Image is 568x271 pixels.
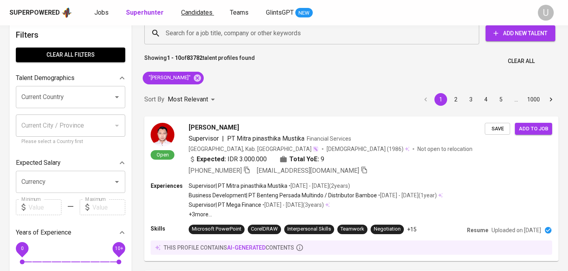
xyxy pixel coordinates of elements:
[505,54,538,69] button: Clear All
[126,9,164,16] b: Superhunter
[545,93,557,106] button: Go to next page
[266,9,294,16] span: GlintsGPT
[189,155,267,164] div: IDR 3.000.000
[197,155,226,164] b: Expected:
[289,155,319,164] b: Total YoE:
[189,201,261,209] p: Supervisor | PT Mega Finance
[111,176,122,187] button: Open
[251,225,278,233] div: CorelDRAW
[153,151,172,158] span: Open
[16,70,125,86] div: Talent Demographics
[16,228,71,237] p: Years of Experience
[189,210,443,218] p: +3 more ...
[480,93,492,106] button: Go to page 4
[61,7,72,19] img: app logo
[374,225,401,233] div: Negotiation
[16,158,61,168] p: Expected Salary
[510,95,522,103] div: …
[126,8,165,18] a: Superhunter
[227,135,304,142] span: PT Mitra pinasthika Mustika
[22,50,119,60] span: Clear All filters
[312,146,319,152] img: magic_wand.svg
[192,225,241,233] div: Microsoft PowerPoint
[508,56,535,66] span: Clear All
[16,48,125,62] button: Clear All filters
[151,123,174,147] img: 28ee99e95fd5a02893be50eb044be9b4.jpg
[189,145,319,153] div: [GEOGRAPHIC_DATA], Kab. [GEOGRAPHIC_DATA]
[16,225,125,240] div: Years of Experience
[407,225,417,233] p: +15
[257,167,359,174] span: [EMAIL_ADDRESS][DOMAIN_NAME]
[266,8,313,18] a: GlintsGPT NEW
[168,92,218,107] div: Most Relevant
[307,135,351,142] span: Financial Services
[287,225,331,233] div: Interpersonal Skills
[10,8,60,17] div: Superpowered
[144,95,164,104] p: Sort By
[187,55,203,61] b: 83782
[230,9,249,16] span: Teams
[515,123,552,135] button: Add to job
[181,9,212,16] span: Candidates
[538,5,554,21] div: U
[94,9,109,16] span: Jobs
[143,74,195,82] span: "[PERSON_NAME]"
[16,73,75,83] p: Talent Demographics
[189,191,377,199] p: Business Development | PT Benteng Persada Multindo / Distributor Bamboe
[189,182,287,190] p: Supervisor | PT Mitra pinasthika Mustika
[465,93,477,106] button: Go to page 3
[92,199,125,215] input: Value
[115,246,123,251] span: 10+
[144,116,558,261] a: Open[PERSON_NAME]Supervisor|PT Mitra pinasthika MustikaFinancial Services[GEOGRAPHIC_DATA], Kab. ...
[377,191,437,199] p: • [DATE] - [DATE] ( 1 year )
[151,225,189,233] p: Skills
[189,167,242,174] span: [PHONE_NUMBER]
[287,182,350,190] p: • [DATE] - [DATE] ( 2 years )
[10,7,72,19] a: Superpoweredapp logo
[167,55,181,61] b: 1 - 10
[519,124,548,134] span: Add to job
[189,123,239,132] span: [PERSON_NAME]
[16,155,125,171] div: Expected Salary
[227,244,266,251] span: AI-generated
[295,9,313,17] span: NEW
[525,93,542,106] button: Go to page 1000
[449,93,462,106] button: Go to page 2
[327,145,409,153] div: (1986)
[492,29,549,38] span: Add New Talent
[222,134,224,143] span: |
[151,182,189,190] p: Experiences
[143,72,204,84] div: "[PERSON_NAME]"
[181,8,214,18] a: Candidates
[340,225,364,233] div: Teamwork
[21,246,23,251] span: 0
[94,8,110,18] a: Jobs
[189,135,219,142] span: Supervisor
[417,145,472,153] p: Not open to relocation
[321,155,324,164] span: 9
[111,92,122,103] button: Open
[29,199,61,215] input: Value
[168,95,208,104] p: Most Relevant
[261,201,324,209] p: • [DATE] - [DATE] ( 3 years )
[21,138,120,146] p: Please select a Country first
[164,244,294,252] p: this profile contains contents
[16,29,125,41] h6: Filters
[230,8,250,18] a: Teams
[467,226,488,234] p: Resume
[434,93,447,106] button: page 1
[486,25,555,41] button: Add New Talent
[492,226,541,234] p: Uploaded on [DATE]
[495,93,507,106] button: Go to page 5
[144,54,255,69] p: Showing of talent profiles found
[327,145,387,153] span: [DEMOGRAPHIC_DATA]
[485,123,510,135] button: Save
[418,93,558,106] nav: pagination navigation
[489,124,506,134] span: Save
